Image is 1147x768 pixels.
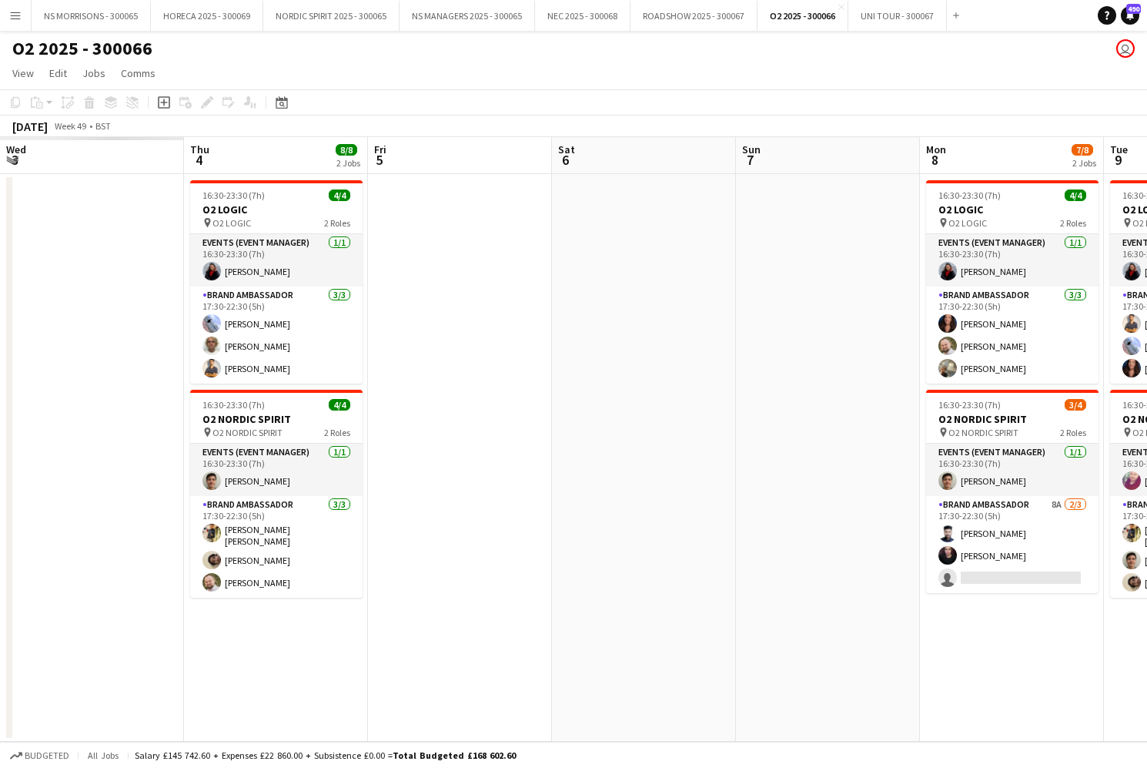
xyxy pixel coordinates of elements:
[190,390,363,598] app-job-card: 16:30-23:30 (7h)4/4O2 NORDIC SPIRIT O2 NORDIC SPIRIT2 RolesEvents (Event Manager)1/116:30-23:30 (...
[76,63,112,83] a: Jobs
[926,203,1099,216] h3: O2 LOGIC
[1072,144,1093,156] span: 7/8
[190,496,363,598] app-card-role: Brand Ambassador3/317:30-22:30 (5h)[PERSON_NAME] [PERSON_NAME][PERSON_NAME][PERSON_NAME]
[926,444,1099,496] app-card-role: Events (Event Manager)1/116:30-23:30 (7h)[PERSON_NAME]
[1060,427,1086,438] span: 2 Roles
[926,180,1099,384] app-job-card: 16:30-23:30 (7h)4/4O2 LOGIC O2 LOGIC2 RolesEvents (Event Manager)1/116:30-23:30 (7h)[PERSON_NAME]...
[926,412,1099,426] h3: O2 NORDIC SPIRIT
[1060,217,1086,229] span: 2 Roles
[135,750,516,761] div: Salary £145 742.60 + Expenses £22 860.00 + Subsistence £0.00 =
[212,427,283,438] span: O2 NORDIC SPIRIT
[740,151,761,169] span: 7
[49,66,67,80] span: Edit
[51,120,89,132] span: Week 49
[848,1,947,31] button: UNI TOUR - 300067
[121,66,155,80] span: Comms
[926,287,1099,384] app-card-role: Brand Ambassador3/317:30-22:30 (5h)[PERSON_NAME][PERSON_NAME][PERSON_NAME]
[329,399,350,411] span: 4/4
[190,180,363,384] app-job-card: 16:30-23:30 (7h)4/4O2 LOGIC O2 LOGIC2 RolesEvents (Event Manager)1/116:30-23:30 (7h)[PERSON_NAME]...
[12,37,152,60] h1: O2 2025 - 300066
[85,750,122,761] span: All jobs
[336,144,357,156] span: 8/8
[757,1,848,31] button: O2 2025 - 300066
[938,189,1001,201] span: 16:30-23:30 (7h)
[938,399,1001,411] span: 16:30-23:30 (7h)
[1072,157,1096,169] div: 2 Jobs
[1121,6,1139,25] a: 490
[6,143,26,156] span: Wed
[400,1,535,31] button: NS MANAGERS 2025 - 300065
[202,399,265,411] span: 16:30-23:30 (7h)
[926,390,1099,593] app-job-card: 16:30-23:30 (7h)3/4O2 NORDIC SPIRIT O2 NORDIC SPIRIT2 RolesEvents (Event Manager)1/116:30-23:30 (...
[190,234,363,287] app-card-role: Events (Event Manager)1/116:30-23:30 (7h)[PERSON_NAME]
[336,157,360,169] div: 2 Jobs
[926,143,946,156] span: Mon
[12,66,34,80] span: View
[558,143,575,156] span: Sat
[95,120,111,132] div: BST
[1065,399,1086,411] span: 3/4
[190,444,363,496] app-card-role: Events (Event Manager)1/116:30-23:30 (7h)[PERSON_NAME]
[393,750,516,761] span: Total Budgeted £168 602.60
[556,151,575,169] span: 6
[151,1,263,31] button: HORECA 2025 - 300069
[926,234,1099,287] app-card-role: Events (Event Manager)1/116:30-23:30 (7h)[PERSON_NAME]
[82,66,105,80] span: Jobs
[742,143,761,156] span: Sun
[190,143,209,156] span: Thu
[202,189,265,201] span: 16:30-23:30 (7h)
[924,151,946,169] span: 8
[1108,151,1128,169] span: 9
[8,747,72,764] button: Budgeted
[32,1,151,31] button: NS MORRISONS - 300065
[4,151,26,169] span: 3
[190,412,363,426] h3: O2 NORDIC SPIRIT
[374,143,386,156] span: Fri
[630,1,757,31] button: ROADSHOW 2025 - 300067
[212,217,251,229] span: O2 LOGIC
[948,217,987,229] span: O2 LOGIC
[1065,189,1086,201] span: 4/4
[263,1,400,31] button: NORDIC SPIRIT 2025 - 300065
[188,151,209,169] span: 4
[25,750,69,761] span: Budgeted
[115,63,162,83] a: Comms
[1116,39,1135,58] app-user-avatar: Closer Payroll
[1110,143,1128,156] span: Tue
[948,427,1018,438] span: O2 NORDIC SPIRIT
[926,496,1099,593] app-card-role: Brand Ambassador8A2/317:30-22:30 (5h)[PERSON_NAME][PERSON_NAME]
[190,287,363,384] app-card-role: Brand Ambassador3/317:30-22:30 (5h)[PERSON_NAME][PERSON_NAME][PERSON_NAME]
[324,217,350,229] span: 2 Roles
[1126,4,1141,14] span: 490
[329,189,350,201] span: 4/4
[372,151,386,169] span: 5
[43,63,73,83] a: Edit
[6,63,40,83] a: View
[12,119,48,134] div: [DATE]
[190,203,363,216] h3: O2 LOGIC
[535,1,630,31] button: NEC 2025 - 300068
[324,427,350,438] span: 2 Roles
